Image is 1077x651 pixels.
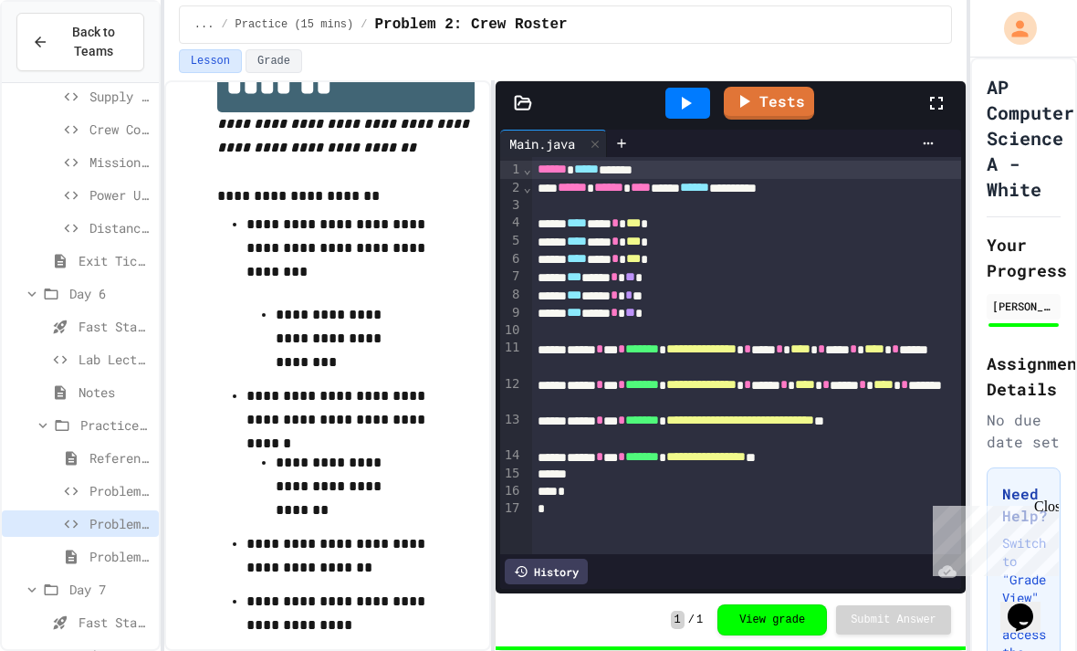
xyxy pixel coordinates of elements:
h2: Your Progress [987,232,1061,283]
div: 5 [500,232,523,250]
div: Chat with us now!Close [7,7,126,116]
button: View grade [717,604,827,635]
span: 1 [696,613,703,627]
div: Main.java [500,134,584,153]
div: 16 [500,482,523,499]
div: My Account [985,7,1041,49]
div: 12 [500,375,523,411]
h2: Assignment Details [987,351,1061,402]
div: 11 [500,339,523,374]
span: Mission Timer [89,152,152,172]
div: Main.java [500,130,607,157]
span: Submit Answer [851,613,936,627]
span: Day 6 [69,284,152,303]
span: Back to Teams [59,23,129,61]
div: 2 [500,179,523,197]
span: Exit Ticket [78,251,152,270]
span: Crew Counter [89,120,152,139]
div: 17 [500,499,523,517]
button: Lesson [179,49,242,73]
iframe: chat widget [1000,578,1059,633]
div: History [505,559,588,584]
h1: AP Computer Science A - White [987,74,1074,202]
span: Lab Lecture [78,350,152,369]
h3: Need Help? [1002,483,1045,527]
span: Problem 1: Mission Status Display [89,481,152,500]
span: 1 [671,611,685,629]
div: 9 [500,304,523,322]
span: ... [194,17,214,32]
span: Notes [78,383,152,402]
div: 1 [500,161,523,179]
button: Back to Teams [16,13,144,71]
span: Fast Start [78,613,152,632]
div: 8 [500,286,523,304]
span: / [361,17,367,32]
span: Problem 3 [89,547,152,566]
span: Fold line [523,162,532,176]
div: 6 [500,250,523,268]
span: Power Usage [89,185,152,205]
span: Supply Counter [89,87,152,106]
span: Distance Calculator [89,218,152,237]
span: / [221,17,227,32]
span: Practice (15 mins) [80,415,152,435]
span: Problem 2: Crew Roster [89,514,152,533]
div: 3 [500,196,523,214]
span: Fast Start [78,317,152,336]
a: Tests [724,87,814,120]
div: No due date set [987,409,1061,453]
div: 13 [500,411,523,446]
div: 4 [500,214,523,232]
div: 7 [500,268,523,286]
span: Problem 2: Crew Roster [374,14,567,36]
button: Grade [246,49,302,73]
span: Day 7 [69,580,152,599]
iframe: chat widget [925,499,1059,576]
button: Submit Answer [836,605,951,635]
span: Practice (15 mins) [235,17,354,32]
span: Reference Link [89,448,152,467]
span: / [688,613,695,627]
span: Fold line [523,180,532,194]
div: [PERSON_NAME] [992,298,1055,314]
div: 10 [500,321,523,339]
div: 15 [500,465,523,482]
div: 14 [500,446,523,465]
